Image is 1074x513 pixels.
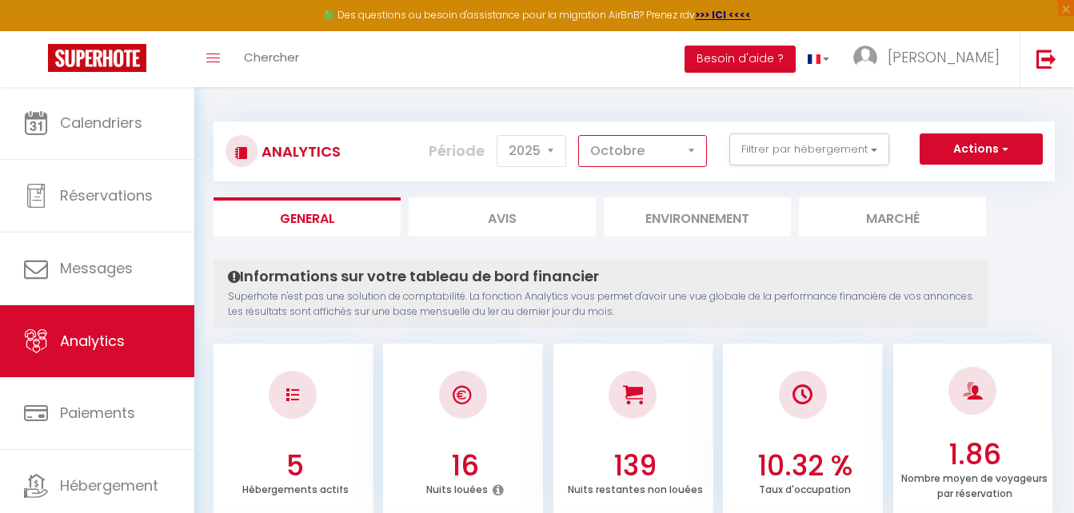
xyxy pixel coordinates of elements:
[391,449,539,483] h3: 16
[60,258,133,278] span: Messages
[920,133,1043,165] button: Actions
[60,403,135,423] span: Paiements
[759,479,851,496] p: Taux d'occupation
[232,31,311,87] a: Chercher
[214,197,401,237] li: General
[604,197,791,237] li: Environnement
[685,46,796,73] button: Besoin d'aide ?
[695,8,751,22] a: >>> ICI <<<<
[244,49,299,66] span: Chercher
[1036,49,1056,69] img: logout
[258,133,341,169] h3: Analytics
[888,47,1000,67] span: [PERSON_NAME]
[731,449,879,483] h3: 10.32 %
[60,331,125,351] span: Analytics
[841,31,1020,87] a: ... [PERSON_NAME]
[286,388,299,401] img: NO IMAGE
[853,46,877,70] img: ...
[228,289,974,320] p: Superhote n'est pas une solution de comptabilité. La fonction Analytics vous permet d'avoir une v...
[429,133,485,169] label: Période
[60,113,142,133] span: Calendriers
[48,44,146,72] img: Super Booking
[568,479,703,496] p: Nuits restantes non louées
[60,475,158,495] span: Hébergement
[228,268,974,285] h4: Informations sur votre tableau de bord financier
[729,133,889,165] button: Filtrer par hébergement
[409,197,596,237] li: Avis
[561,449,709,483] h3: 139
[901,438,1049,471] h3: 1.86
[222,449,369,483] h3: 5
[60,185,153,205] span: Réservations
[799,197,986,237] li: Marché
[242,479,349,496] p: Hébergements actifs
[901,468,1048,500] p: Nombre moyen de voyageurs par réservation
[426,479,488,496] p: Nuits louées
